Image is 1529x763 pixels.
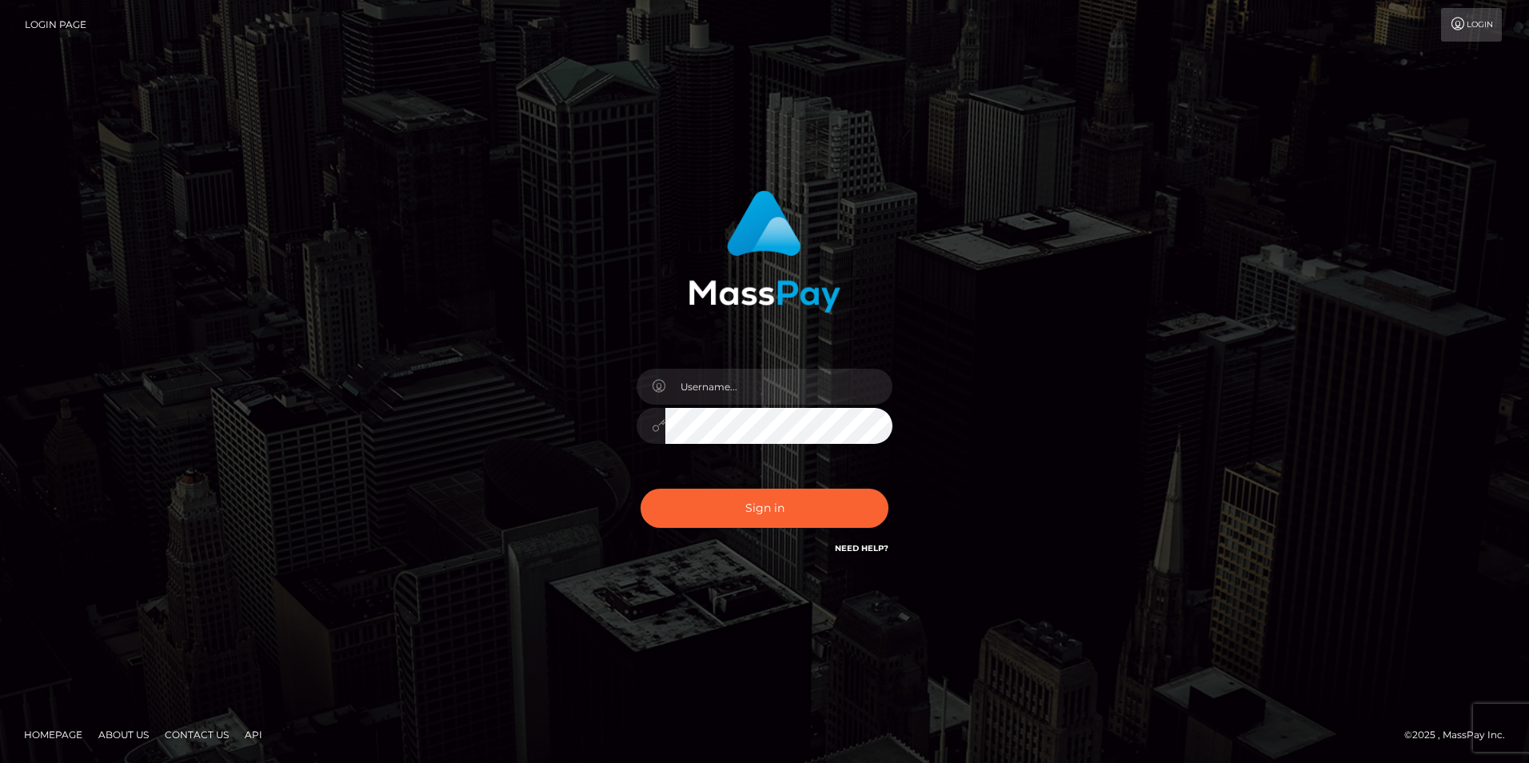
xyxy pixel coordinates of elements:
[238,722,269,747] a: API
[689,190,840,313] img: MassPay Login
[25,8,86,42] a: Login Page
[835,543,888,553] a: Need Help?
[18,722,89,747] a: Homepage
[665,369,892,405] input: Username...
[158,722,235,747] a: Contact Us
[92,722,155,747] a: About Us
[1404,726,1517,744] div: © 2025 , MassPay Inc.
[1441,8,1502,42] a: Login
[641,489,888,528] button: Sign in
